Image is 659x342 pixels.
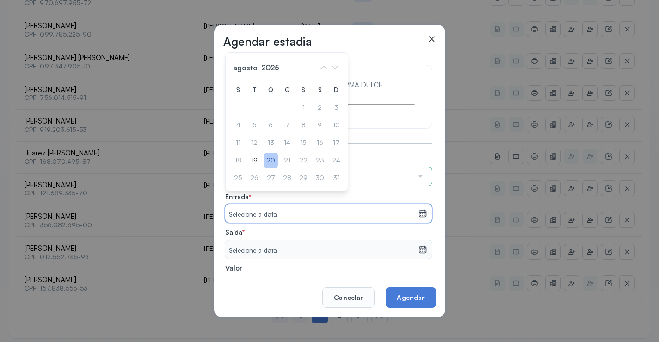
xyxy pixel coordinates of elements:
span: Saída [225,228,245,236]
div: T [247,82,261,98]
small: Selecione a data [229,210,414,219]
div: Q [280,82,294,98]
div: Q [264,82,278,98]
div: S [313,82,327,98]
button: Cancelar [322,287,375,308]
div: 20 [264,153,278,168]
div: S [231,82,245,98]
div: D [329,82,343,98]
button: Agendar [386,287,436,308]
h3: Agendar estadia [223,34,312,49]
span: 2025 [259,61,281,74]
div: S [296,82,310,98]
span: Entrada [225,193,251,201]
small: Selecione a data [229,246,414,255]
span: Valor [225,264,242,273]
div: 19 [247,153,261,168]
span: agosto [231,61,259,74]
